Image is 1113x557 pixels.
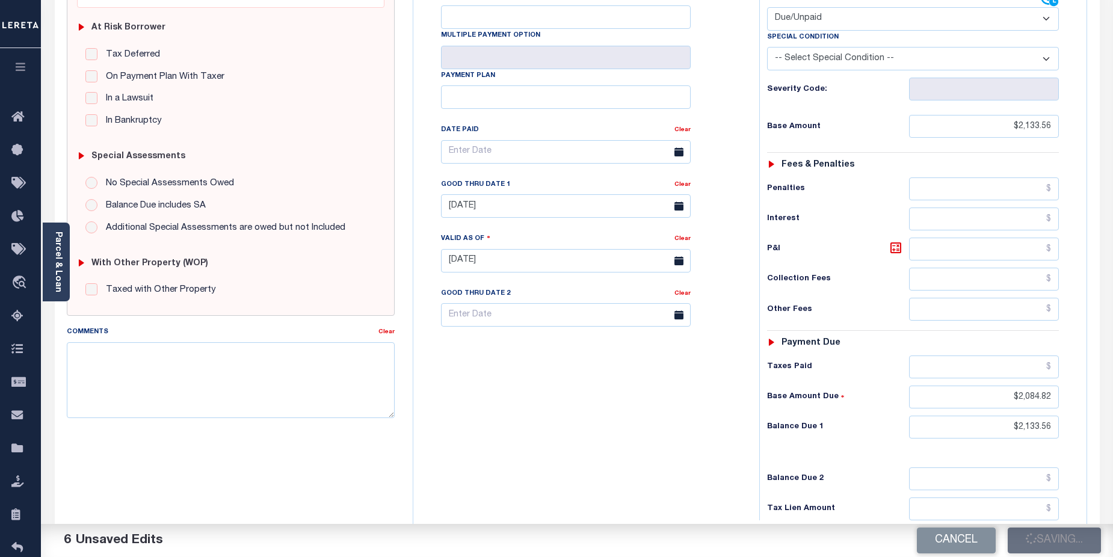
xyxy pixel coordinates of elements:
label: In Bankruptcy [100,114,162,128]
label: On Payment Plan With Taxer [100,70,224,84]
h6: Base Amount [767,122,909,132]
span: 6 [64,534,71,547]
h6: P&I [767,241,909,257]
h6: Severity Code: [767,85,909,94]
h6: Payment due [782,338,840,348]
h6: At Risk Borrower [91,23,165,33]
a: Clear [674,291,691,297]
label: Taxed with Other Property [100,283,216,297]
label: Good Thru Date 2 [441,289,510,299]
label: Special Condition [767,32,839,43]
label: No Special Assessments Owed [100,177,234,191]
input: $ [909,177,1059,200]
label: Multiple Payment Option [441,31,540,41]
label: Payment Plan [441,71,495,81]
label: Valid as Of [441,233,490,244]
span: Unsaved Edits [76,534,163,547]
input: $ [909,416,1059,439]
h6: Fees & Penalties [782,160,854,170]
label: Good Thru Date 1 [441,180,510,190]
h6: Taxes Paid [767,362,909,372]
label: Balance Due includes SA [100,199,206,213]
input: $ [909,467,1059,490]
input: Enter Date [441,249,691,272]
input: Enter Date [441,194,691,218]
h6: Balance Due 2 [767,474,909,484]
label: In a Lawsuit [100,92,153,106]
button: Cancel [917,528,996,553]
label: Tax Deferred [100,48,160,62]
a: Parcel & Loan [54,232,62,292]
h6: Interest [767,214,909,224]
i: travel_explore [11,275,31,291]
h6: Collection Fees [767,274,909,284]
a: Clear [674,182,691,188]
h6: Penalties [767,184,909,194]
input: $ [909,497,1059,520]
h6: Balance Due 1 [767,422,909,432]
input: $ [909,268,1059,291]
input: $ [909,115,1059,138]
input: Enter Date [441,303,691,327]
h6: with Other Property (WOP) [91,259,208,269]
h6: Other Fees [767,305,909,315]
label: Date Paid [441,125,479,135]
label: Additional Special Assessments are owed but not Included [100,221,345,235]
input: $ [909,208,1059,230]
input: $ [909,298,1059,321]
input: $ [909,386,1059,408]
h6: Tax Lien Amount [767,504,909,514]
label: Comments [67,327,108,337]
input: Enter Date [441,140,691,164]
h6: Special Assessments [91,152,185,162]
h6: Base Amount Due [767,392,909,402]
input: $ [909,355,1059,378]
a: Clear [674,127,691,133]
input: $ [909,238,1059,260]
a: Clear [378,329,395,335]
a: Clear [674,236,691,242]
